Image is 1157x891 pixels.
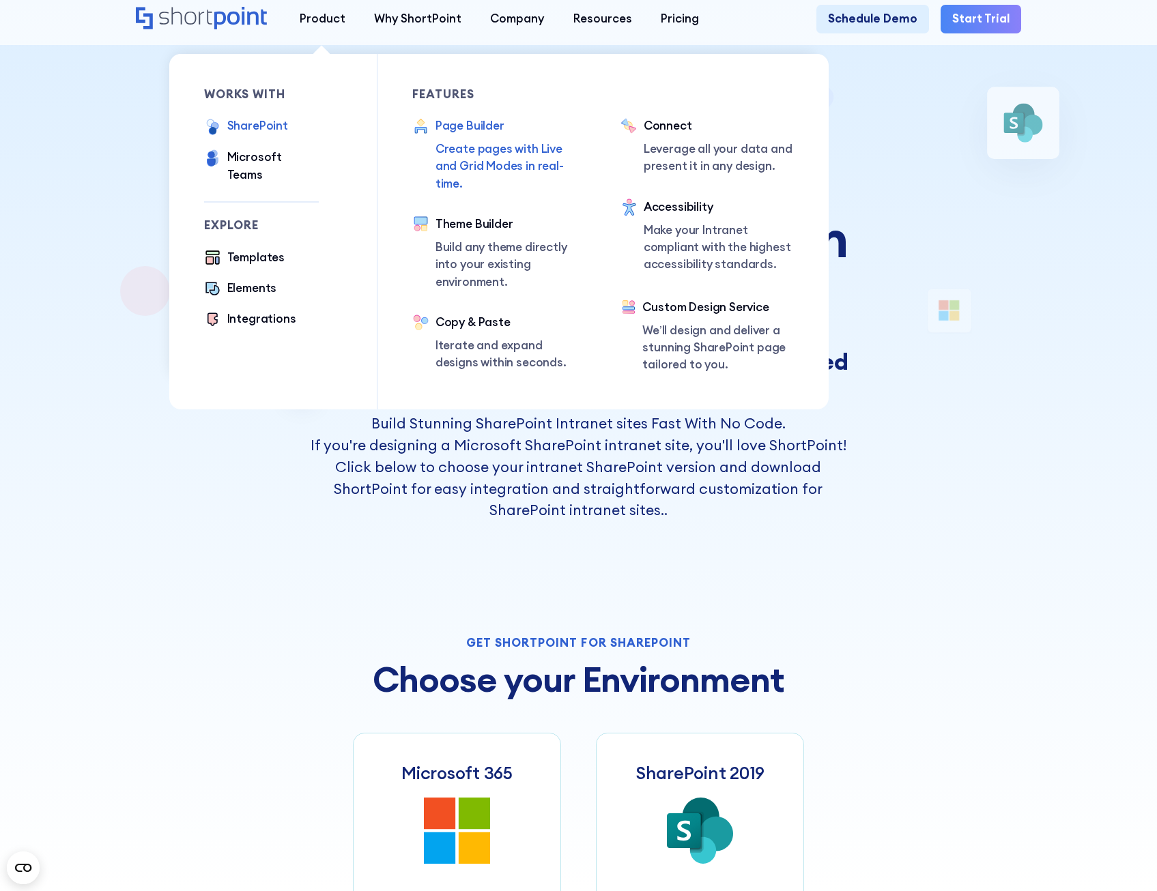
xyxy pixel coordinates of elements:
[661,10,699,27] div: Pricing
[227,310,296,327] div: Integrations
[227,117,288,134] div: SharePoint
[620,299,794,375] a: Custom Design ServiceWe’ll design and deliver a stunning SharePoint page tailored to you.
[646,5,713,33] a: Pricing
[374,10,461,27] div: Why ShortPoint
[476,5,558,33] a: Company
[644,141,794,175] p: Leverage all your data and present it in any design.
[204,117,288,137] a: SharePoint
[227,149,319,184] div: Microsoft Teams
[136,7,270,32] a: Home
[620,199,794,276] a: AccessibilityMake your Intranet compliant with the highest accessibility standards.
[435,141,586,192] p: Create pages with Live and Grid Modes in real-time.
[300,10,345,27] div: Product
[941,5,1021,33] a: Start Trial
[644,117,794,134] div: Connect
[573,10,632,27] div: Resources
[285,5,359,33] a: Product
[435,216,586,233] div: Theme Builder
[620,117,794,175] a: ConnectLeverage all your data and present it in any design.
[204,149,319,184] a: Microsoft Teams
[490,10,544,27] div: Company
[412,216,586,291] a: Theme BuilderBuild any theme directly into your existing environment.
[360,5,476,33] a: Why ShortPoint
[307,435,850,521] p: If you're designing a Microsoft SharePoint intranet site, you'll love ShortPoint! Click below to ...
[412,89,586,100] div: Features
[559,5,646,33] a: Resources
[204,249,285,268] a: Templates
[635,763,765,784] h3: SharePoint 2019
[642,322,794,374] p: We’ll design and deliver a stunning SharePoint page tailored to you.
[412,117,586,192] a: Page BuilderCreate pages with Live and Grid Modes in real-time.
[642,299,794,316] div: Custom Design Service
[204,310,296,330] a: Integrations
[307,413,850,435] h2: Build Stunning SharePoint Intranet sites Fast With No Code.
[401,763,513,784] h3: Microsoft 365
[227,249,285,266] div: Templates
[7,851,40,884] button: Open CMP widget
[644,199,794,216] div: Accessibility
[435,239,586,291] p: Build any theme directly into your existing environment.
[353,660,804,699] h2: Choose your Environment
[911,733,1157,891] iframe: Chat Widget
[435,337,586,372] p: Iterate and expand designs within seconds.
[816,5,929,33] a: Schedule Demo
[353,637,804,649] div: Get Shortpoint for Sharepoint
[204,89,319,100] div: works with
[204,280,277,299] a: Elements
[412,314,586,372] a: Copy & PasteIterate and expand designs within seconds.
[435,117,586,134] div: Page Builder
[204,220,319,231] div: Explore
[435,314,586,331] div: Copy & Paste
[227,280,277,297] div: Elements
[644,222,794,274] p: Make your Intranet compliant with the highest accessibility standards.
